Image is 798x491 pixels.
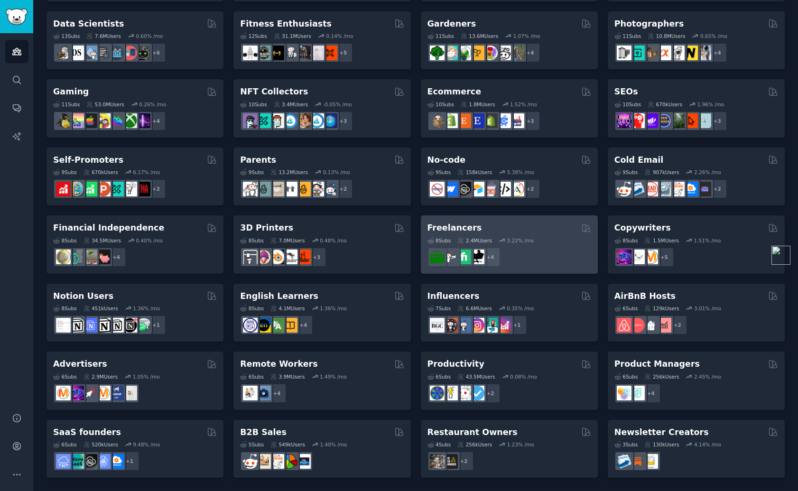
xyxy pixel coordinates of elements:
[694,373,721,380] div: 2.45 % /mo
[56,386,71,400] img: marketing
[443,182,458,196] img: webflow
[240,18,332,30] h2: Fitness Enthusiasts
[496,46,511,60] img: UrbanGardening
[56,454,71,469] img: SaaS
[274,101,308,108] div: 3.4M Users
[69,386,84,400] img: SEO
[654,247,674,267] div: + 5
[648,33,685,39] div: 10.8M Users
[644,169,679,176] div: 907k Users
[269,182,284,196] img: beyondthebump
[243,454,258,469] img: sales
[427,101,454,108] div: 10 Sub s
[122,318,137,333] img: BestNotionTemplates
[106,247,126,267] div: + 4
[323,101,352,108] div: -0.05 % /mo
[256,250,271,264] img: 3Dmodeling
[309,46,324,60] img: physicaltherapy
[296,46,311,60] img: fitness30plus
[320,305,347,312] div: 1.36 % /mo
[267,383,287,403] div: + 4
[109,318,124,333] img: AskNotion
[657,318,671,333] img: AirBnBInvesting
[270,441,305,448] div: 549k Users
[427,441,451,448] div: 4 Sub s
[6,9,28,25] img: GummySearch logo
[326,33,353,39] div: 0.14 % /mo
[427,18,476,30] h2: Gardeners
[630,182,645,196] img: Emailmarketing
[53,426,121,438] h2: SaaS founders
[240,441,264,448] div: 5 Sub s
[56,113,71,128] img: linux_gaming
[510,101,537,108] div: 1.52 % /mo
[256,46,271,60] img: GymMotivation
[296,250,311,264] img: FixMyPrint
[430,113,445,128] img: dropship
[630,46,645,60] img: streetphotography
[643,318,658,333] img: rentalproperties
[69,113,84,128] img: CozyGamers
[270,237,305,244] div: 7.0M Users
[283,182,297,196] img: toddlers
[283,454,297,469] img: B2BSales
[456,386,471,400] img: productivity
[456,113,471,128] img: Etsy
[430,250,445,264] img: forhire
[256,182,271,196] img: SingleParents
[256,113,271,128] img: NFTMarketplace
[243,46,258,60] img: GYM
[293,315,313,335] div: + 4
[84,441,118,448] div: 520k Users
[309,182,324,196] img: parentsofmultiples
[427,237,451,244] div: 8 Sub s
[69,318,84,333] img: notioncreations
[84,237,121,244] div: 34.5M Users
[454,451,474,471] div: + 2
[136,237,163,244] div: 0.40 % /mo
[83,46,97,60] img: statistics
[617,46,631,60] img: analog
[133,441,160,448] div: 9.48 % /mo
[614,358,700,370] h2: Product Managers
[109,182,124,196] img: alphaandbetausers
[483,318,498,333] img: influencermarketing
[707,43,727,63] div: + 4
[53,86,89,98] h2: Gaming
[696,182,711,196] img: EmailOutreach
[274,33,311,39] div: 31.1M Users
[320,237,347,244] div: 0.48 % /mo
[470,250,484,264] img: Freelancers
[630,250,645,264] img: KeepWriting
[513,33,540,39] div: 1.07 % /mo
[56,182,71,196] img: youtubepromotion
[296,182,311,196] img: NewParents
[84,305,118,312] div: 451k Users
[240,426,287,438] h2: B2B Sales
[614,222,671,234] h2: Copywriters
[283,113,297,128] img: OpenSeaNFT
[323,113,337,128] img: DigitalItems
[456,250,471,264] img: Fiverr
[283,46,297,60] img: weightroom
[427,305,451,312] div: 7 Sub s
[69,182,84,196] img: AppIdeas
[643,46,658,60] img: AnalogCommunity
[146,179,166,199] div: + 2
[617,182,631,196] img: sales
[240,154,276,166] h2: Parents
[430,182,445,196] img: nocode
[510,373,537,380] div: 0.08 % /mo
[696,113,711,128] img: The_SEO
[133,373,160,380] div: 1.05 % /mo
[507,305,534,312] div: 0.35 % /mo
[427,358,484,370] h2: Productivity
[122,46,137,60] img: datasets
[657,182,671,196] img: coldemail
[644,305,679,312] div: 129k Users
[694,169,721,176] div: 2.26 % /mo
[614,237,638,244] div: 8 Sub s
[86,33,121,39] div: 7.6M Users
[109,454,124,469] img: B2BSaaS
[461,33,498,39] div: 13.6M Users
